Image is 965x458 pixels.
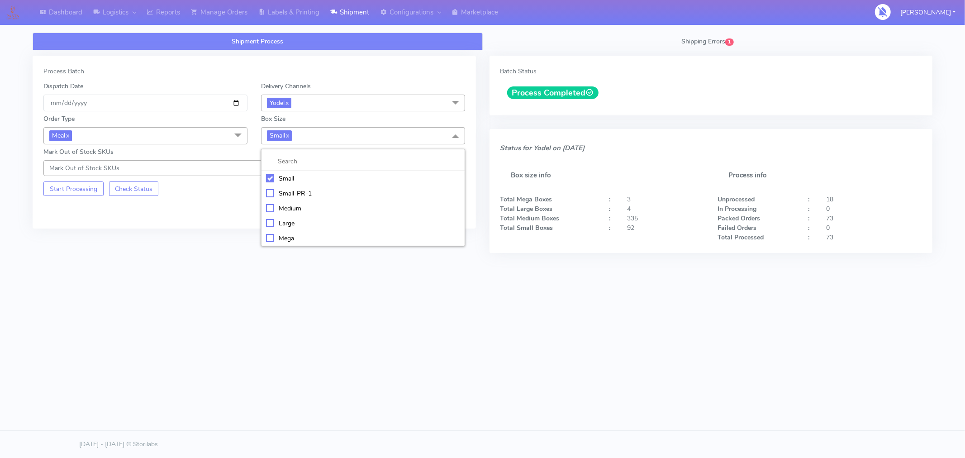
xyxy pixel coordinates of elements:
[33,33,932,50] ul: Tabs
[43,81,83,91] label: Dispatch Date
[266,204,460,213] div: Medium
[43,181,104,196] button: Start Processing
[609,214,610,223] strong: :
[681,37,725,46] span: Shipping Errors
[43,147,114,157] label: Mark Out of Stock SKUs
[620,204,711,214] div: 4
[500,224,553,232] strong: Total Small Boxes
[620,195,711,204] div: 3
[609,195,610,204] strong: :
[500,67,922,76] div: Batch Status
[808,214,810,223] strong: :
[609,205,610,213] strong: :
[232,37,283,46] span: Shipment Process
[820,204,928,214] div: 0
[718,161,922,190] h5: Process info
[266,174,460,183] div: Small
[266,189,460,198] div: Small-PR-1
[820,223,928,233] div: 0
[718,233,764,242] strong: Total Processed
[500,195,552,204] strong: Total Mega Boxes
[266,234,460,243] div: Mega
[718,224,756,232] strong: Failed Orders
[267,98,291,108] span: Yodel
[609,224,610,232] strong: :
[261,81,311,91] label: Delivery Channels
[261,114,285,124] label: Box Size
[500,205,553,213] strong: Total Large Boxes
[820,233,928,242] div: 73
[718,195,755,204] strong: Unprocessed
[266,157,460,166] input: multiselect-search
[808,224,810,232] strong: :
[620,214,711,223] div: 335
[49,130,72,141] span: Meal
[808,233,810,242] strong: :
[500,214,560,223] strong: Total Medium Boxes
[43,67,465,76] div: Process Batch
[109,181,159,196] button: Check Status
[266,219,460,228] div: Large
[500,161,704,190] h5: Box size info
[820,195,928,204] div: 18
[43,114,75,124] label: Order Type
[49,164,119,172] span: Mark Out of Stock SKUs
[820,214,928,223] div: 73
[285,98,289,107] a: x
[507,86,599,99] span: Process Completed
[718,205,756,213] strong: In Processing
[808,205,810,213] strong: :
[725,38,734,46] span: 1
[718,214,760,223] strong: Packed Orders
[267,130,292,141] span: Small
[65,130,69,140] a: x
[285,130,289,140] a: x
[500,143,585,153] i: Status for Yodel on [DATE]
[808,195,810,204] strong: :
[620,223,711,233] div: 92
[894,3,962,22] button: [PERSON_NAME]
